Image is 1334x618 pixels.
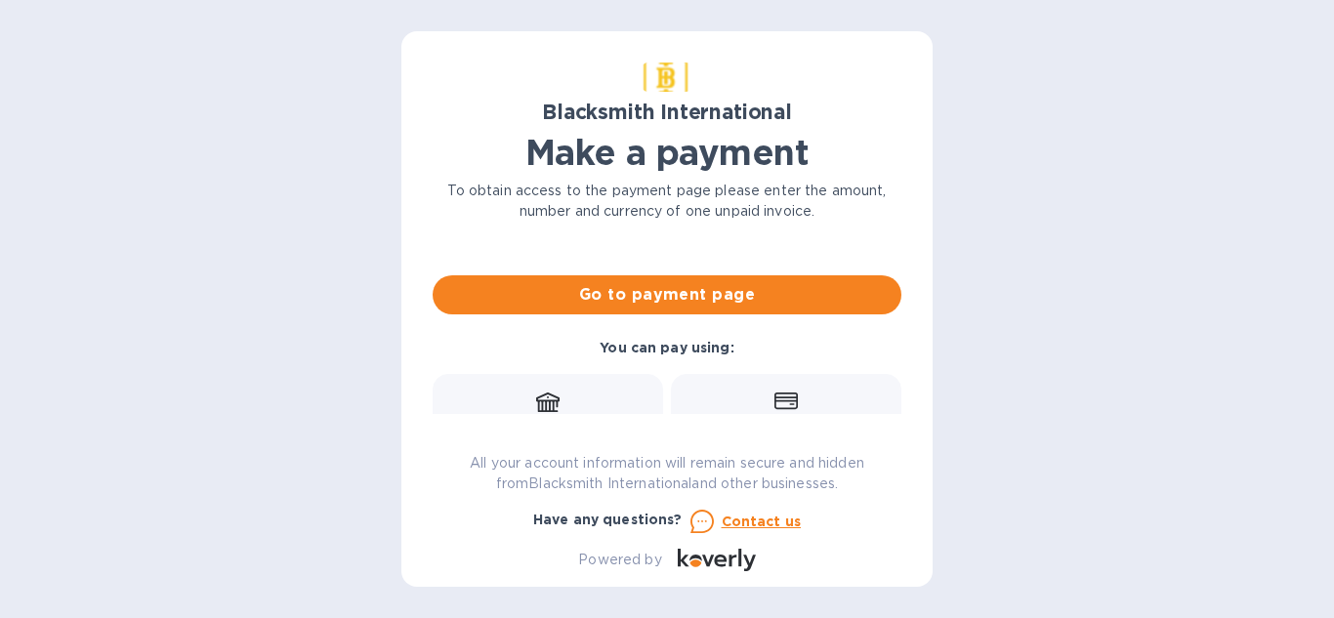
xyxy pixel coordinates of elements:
[433,275,901,314] button: Go to payment page
[433,132,901,173] h1: Make a payment
[433,181,901,222] p: To obtain access to the payment page please enter the amount, number and currency of one unpaid i...
[600,340,733,355] b: You can pay using:
[578,550,661,570] p: Powered by
[433,453,901,494] p: All your account information will remain secure and hidden from Blacksmith International and othe...
[542,100,792,124] b: Blacksmith International
[722,514,802,529] u: Contact us
[448,283,886,307] span: Go to payment page
[533,512,683,527] b: Have any questions?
